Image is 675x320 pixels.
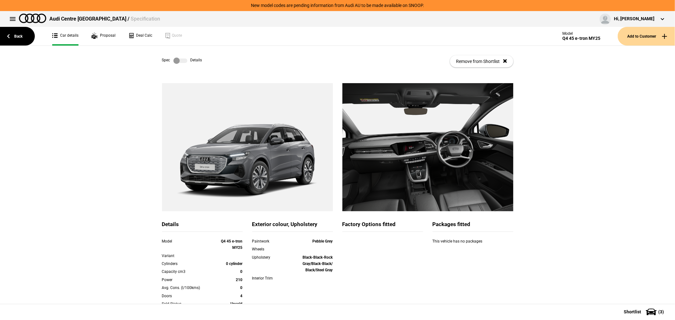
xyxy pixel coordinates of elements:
strong: Q4 45 e-tron MY25 [221,239,243,250]
strong: 0 [241,286,243,290]
div: Packages fitted [433,221,513,232]
div: Audi Centre [GEOGRAPHIC_DATA] / [49,15,160,22]
div: Wheels [252,246,284,252]
div: Power [162,277,210,283]
a: Deal Calc [128,27,152,46]
div: Paintwork [252,238,284,244]
div: Interior Trim [252,275,284,281]
div: Exterior colour, Upholstery [252,221,333,232]
div: Spec Details [162,58,202,64]
span: Specification [131,16,160,22]
strong: 210 [236,278,243,282]
strong: 4 [241,294,243,298]
button: Remove from Shortlist [450,55,513,67]
strong: 0 cylinder [226,262,243,266]
div: Doors [162,293,210,299]
span: ( 3 ) [658,310,664,314]
div: Model [162,238,210,244]
div: Model [562,31,600,36]
div: This vehicle has no packages [433,238,513,251]
button: Add to Customer [618,27,675,46]
button: Shortlist(3) [614,304,675,320]
strong: Pebble Grey [313,239,333,243]
div: Variant [162,253,210,259]
div: Sold Status [162,301,210,307]
div: Avg. Cons. (l/100kms) [162,285,210,291]
img: audi.png [19,14,46,23]
a: Proposal [91,27,116,46]
div: Details [162,221,243,232]
strong: 0 [241,269,243,274]
div: Factory Options fitted [342,221,423,232]
div: Upholstery [252,254,284,261]
div: Cylinders [162,261,210,267]
span: Shortlist [624,310,641,314]
div: Capacity cm3 [162,268,210,275]
strong: Black-Black-Rock Gray/Black-Black/ Black/Steel Gray [303,255,333,273]
div: Hi, [PERSON_NAME] [614,16,654,22]
strong: Unsold [231,302,243,306]
div: Q4 45 e-tron MY25 [562,36,600,41]
a: Car details [52,27,78,46]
